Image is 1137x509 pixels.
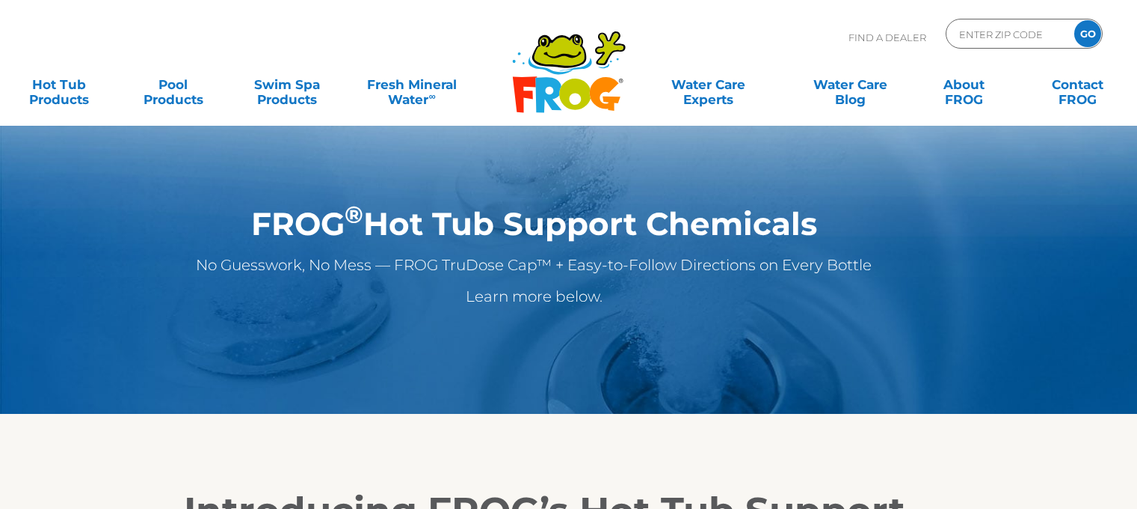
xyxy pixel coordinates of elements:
[132,206,937,242] h1: FROG Hot Tub Support Chemicals
[132,284,937,308] p: Learn more below.
[806,70,894,100] a: Water CareBlog
[1074,20,1101,47] input: GO
[919,70,1008,100] a: AboutFROG
[428,91,435,102] sup: ∞
[357,70,467,100] a: Fresh MineralWater∞
[345,201,363,229] sup: ®
[132,253,937,277] p: No Guesswork, No Mess — FROG TruDose Cap™ + Easy-to-Follow Directions on Every Bottle
[15,70,103,100] a: Hot TubProducts
[1034,70,1122,100] a: ContactFROG
[848,19,926,56] p: Find A Dealer
[636,70,780,100] a: Water CareExperts
[958,23,1059,45] input: Zip Code Form
[129,70,217,100] a: PoolProducts
[243,70,331,100] a: Swim SpaProducts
